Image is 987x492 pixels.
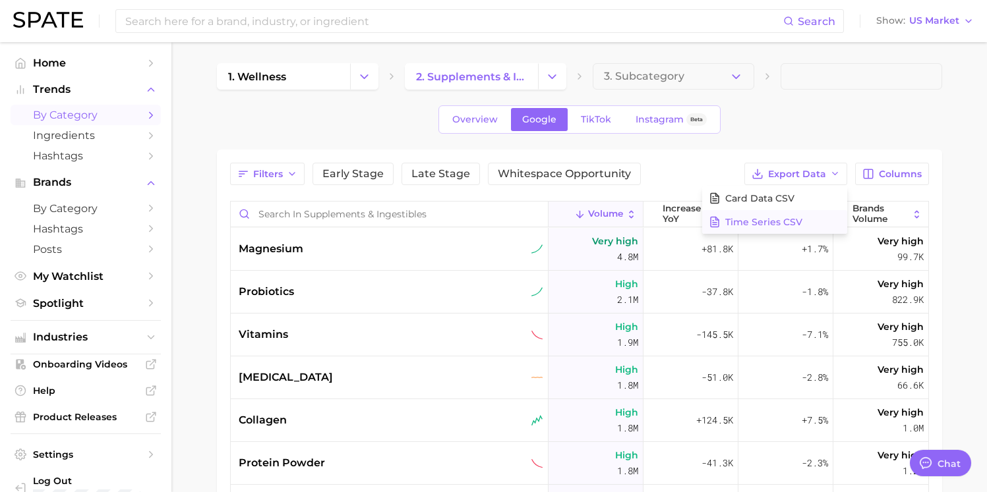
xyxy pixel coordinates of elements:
[702,284,733,300] span: -37.8k
[802,284,828,300] span: -1.8%
[239,412,287,428] span: collagen
[498,169,631,179] span: Whitespace Opportunity
[11,105,161,125] a: by Category
[702,241,733,257] span: +81.8k
[13,12,83,28] img: SPATE
[33,177,138,188] span: Brands
[663,204,718,224] span: increase YoY
[909,17,959,24] span: US Market
[531,287,543,298] img: sustained riser
[581,114,611,125] span: TikTok
[617,420,638,436] span: 1.8m
[11,327,161,347] button: Industries
[217,63,350,90] a: 1. wellness
[452,114,498,125] span: Overview
[588,209,623,219] span: Volume
[538,63,566,90] button: Change Category
[11,146,161,166] a: Hashtags
[33,475,150,487] span: Log Out
[702,455,733,471] span: -41.3k
[604,70,684,82] span: 3. Subcategory
[239,455,325,471] span: protein powder
[231,442,928,485] button: protein powdersustained declinerHigh1.8m-41.3k-2.3%Very high1.2m
[33,243,138,256] span: Posts
[549,202,643,227] button: Volume
[416,70,527,83] span: 2. supplements & ingestibles
[878,319,924,335] span: Very high
[522,114,556,125] span: Google
[897,249,924,265] span: 99.7k
[802,327,828,342] span: -7.1%
[33,129,138,142] span: Ingredients
[231,271,928,314] button: probioticssustained riserHigh2.1m-37.8k-1.8%Very high822.9k
[617,249,638,265] span: 4.8m
[615,362,638,377] span: High
[11,219,161,239] a: Hashtags
[802,455,828,471] span: -2.3%
[879,169,922,180] span: Columns
[878,362,924,377] span: Very high
[33,223,138,235] span: Hashtags
[33,331,138,343] span: Industries
[570,108,622,131] a: TikTok
[636,114,684,125] span: Instagram
[802,369,828,385] span: -2.8%
[239,241,303,257] span: magnesium
[239,369,333,385] span: [MEDICAL_DATA]
[892,335,924,350] span: 755.0k
[531,329,543,341] img: sustained decliner
[852,204,909,224] span: Brands Volume
[593,63,754,90] button: 3. Subcategory
[725,193,794,204] span: Card Data CSV
[897,377,924,393] span: 66.6k
[876,17,905,24] span: Show
[411,169,470,179] span: Late Stage
[33,57,138,69] span: Home
[33,202,138,215] span: by Category
[878,276,924,292] span: Very high
[833,202,928,227] button: Brands Volume
[696,412,733,428] span: +124.5k
[33,270,138,283] span: My Watchlist
[802,412,828,428] span: +7.5%
[231,202,548,227] input: Search in supplements & ingestibles
[531,415,543,426] img: seasonal riser
[696,327,733,342] span: -145.5k
[690,114,703,125] span: Beta
[11,407,161,427] a: Product Releases
[744,163,847,185] button: Export Data
[892,292,924,308] span: 822.9k
[231,399,928,442] button: collagenseasonal riserHigh1.8m+124.5k+7.5%Very high1.0m
[768,169,826,180] span: Export Data
[643,202,738,227] button: increase YoY
[33,385,138,396] span: Help
[873,13,977,30] button: ShowUS Market
[615,276,638,292] span: High
[624,108,718,131] a: InstagramBeta
[592,233,638,249] span: Very high
[11,80,161,99] button: Trends
[617,292,638,308] span: 2.1m
[11,293,161,314] a: Spotlight
[33,84,138,96] span: Trends
[615,404,638,420] span: High
[230,163,305,185] button: Filters
[231,356,928,399] button: [MEDICAL_DATA]flatHigh1.8m-51.0k-2.8%Very high66.6k
[322,169,384,179] span: Early Stage
[11,381,161,400] a: Help
[33,411,138,423] span: Product Releases
[11,125,161,146] a: Ingredients
[33,449,138,460] span: Settings
[531,372,543,383] img: flat
[903,420,924,436] span: 1.0m
[124,10,783,32] input: Search here for a brand, industry, or ingredient
[11,266,161,287] a: My Watchlist
[239,284,294,300] span: probiotics
[903,463,924,479] span: 1.2m
[725,217,802,228] span: Time Series CSV
[615,447,638,463] span: High
[878,404,924,420] span: Very high
[239,327,288,342] span: vitamins
[617,335,638,350] span: 1.9m
[11,445,161,464] a: Settings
